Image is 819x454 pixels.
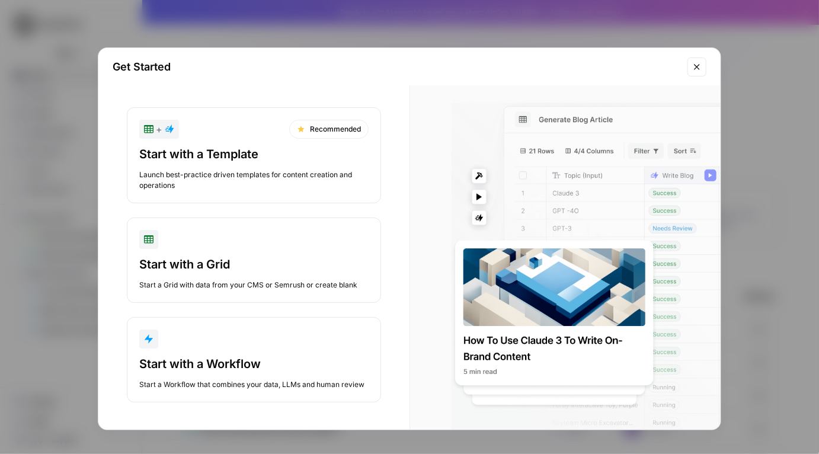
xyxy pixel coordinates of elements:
h2: Get Started [113,59,680,75]
div: + [144,122,174,136]
div: Start a Grid with data from your CMS or Semrush or create blank [139,280,369,290]
div: Start with a Workflow [139,356,369,372]
button: Start with a WorkflowStart a Workflow that combines your data, LLMs and human review [127,317,381,402]
div: Start a Workflow that combines your data, LLMs and human review [139,379,369,390]
button: Close modal [687,57,706,76]
div: Start with a Template [139,146,369,162]
div: Recommended [289,120,369,139]
button: +RecommendedStart with a TemplateLaunch best-practice driven templates for content creation and o... [127,107,381,203]
div: Start with a Grid [139,256,369,273]
div: Launch best-practice driven templates for content creation and operations [139,170,369,191]
button: Start with a GridStart a Grid with data from your CMS or Semrush or create blank [127,218,381,303]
